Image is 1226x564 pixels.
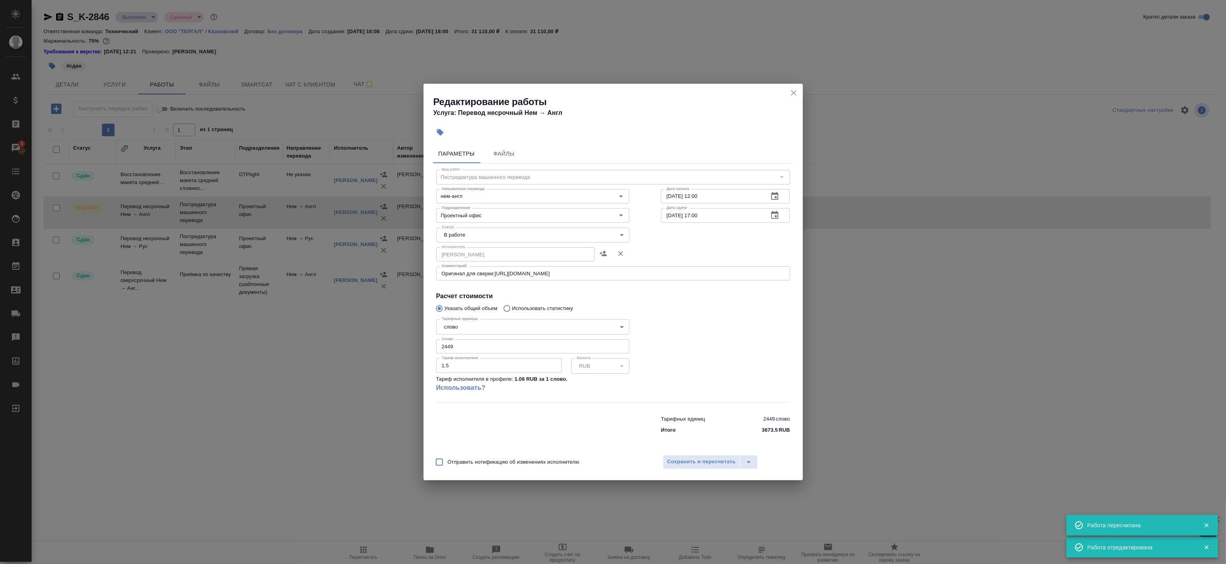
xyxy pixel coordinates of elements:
[438,149,476,159] span: Параметры
[612,244,629,263] button: Удалить
[485,149,523,159] span: Файлы
[661,415,705,423] p: Тарифных единиц
[442,231,468,238] button: В работе
[448,458,580,466] span: Отправить нотификацию об изменениях исполнителю
[514,375,567,383] p: 1.08 RUB за 1 слово .
[763,415,775,423] p: 2449
[436,375,514,383] p: Тариф исполнителя в профиле:
[442,271,785,276] textarea: Оригинал для сверки:[URL][DOMAIN_NAME]
[1198,522,1215,529] button: Закрыть
[436,227,629,243] div: В работе
[616,210,627,221] button: Open
[616,191,627,202] button: Open
[433,96,803,108] h2: Редактирование работы
[436,383,629,393] a: Использовать?
[442,323,460,330] button: слово
[667,457,736,466] span: Сохранить и пересчитать
[762,426,778,434] p: 3673.5
[1087,543,1192,551] div: Работа отредактирована
[431,124,449,141] button: Добавить тэг
[788,87,800,99] button: close
[663,455,758,469] div: split button
[595,244,612,263] button: Назначить
[779,426,790,434] p: RUB
[1198,544,1215,551] button: Закрыть
[433,108,803,118] h4: Услуга: Перевод несрочный Нем → Англ
[776,415,790,423] p: слово
[577,363,592,369] button: RUB
[571,358,629,373] div: RUB
[436,319,629,334] div: слово
[1087,521,1192,529] div: Работа пересчитана
[663,455,740,469] button: Сохранить и пересчитать
[436,291,790,301] h4: Расчет стоимости
[661,426,676,434] p: Итого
